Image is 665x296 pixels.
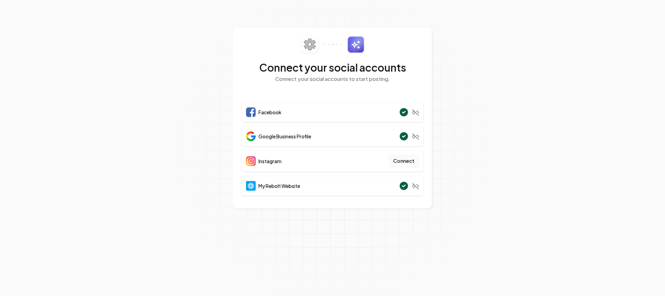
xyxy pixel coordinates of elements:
img: Instagram [246,156,256,166]
span: Instagram [258,158,282,165]
img: Google [246,131,256,141]
p: Connect your social accounts to start posting. [242,75,423,83]
h2: Connect your social accounts [242,61,423,74]
img: Facebook [246,107,256,117]
img: connector-dots.svg [324,44,342,45]
span: My Rebolt Website [258,182,300,189]
span: Google Business Profile [258,133,311,140]
img: Website [246,181,256,191]
span: Facebook [258,109,282,116]
img: sparkles.svg [347,36,364,53]
button: Connect [389,155,419,167]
